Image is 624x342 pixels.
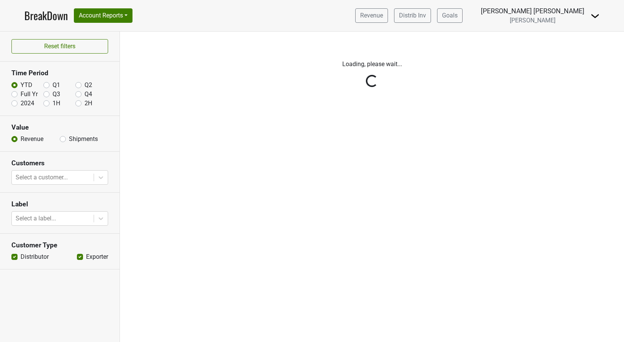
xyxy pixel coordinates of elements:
[481,6,584,16] div: [PERSON_NAME] [PERSON_NAME]
[74,8,132,23] button: Account Reports
[24,8,68,24] a: BreakDown
[394,8,431,23] a: Distrib Inv
[161,60,583,69] p: Loading, please wait...
[590,11,600,21] img: Dropdown Menu
[510,17,555,24] span: [PERSON_NAME]
[355,8,388,23] a: Revenue
[437,8,463,23] a: Goals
